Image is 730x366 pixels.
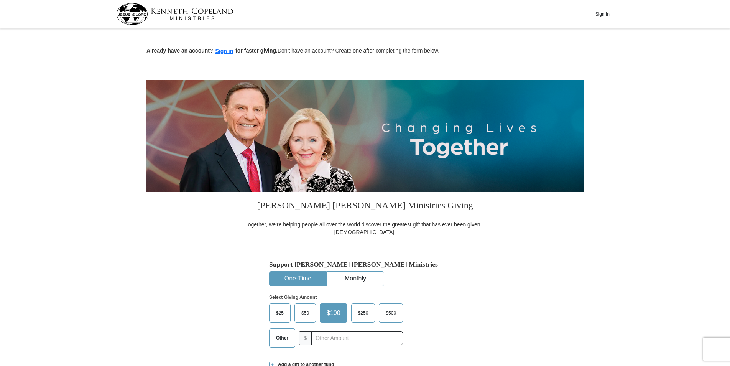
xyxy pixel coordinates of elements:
span: Other [272,332,292,344]
span: $500 [382,307,400,319]
h3: [PERSON_NAME] [PERSON_NAME] Ministries Giving [240,192,490,221]
img: kcm-header-logo.svg [116,3,233,25]
h5: Support [PERSON_NAME] [PERSON_NAME] Ministries [269,260,461,269]
span: $100 [323,307,344,319]
button: One-Time [270,272,326,286]
span: $25 [272,307,288,319]
div: Together, we're helping people all over the world discover the greatest gift that has ever been g... [240,221,490,236]
input: Other Amount [311,331,403,345]
button: Sign in [213,47,236,56]
p: Don't have an account? Create one after completing the form below. [146,47,584,56]
span: $50 [298,307,313,319]
span: $250 [354,307,372,319]
button: Sign In [591,8,614,20]
span: $ [299,331,312,345]
strong: Already have an account? for faster giving. [146,48,278,54]
button: Monthly [327,272,384,286]
strong: Select Giving Amount [269,295,317,300]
